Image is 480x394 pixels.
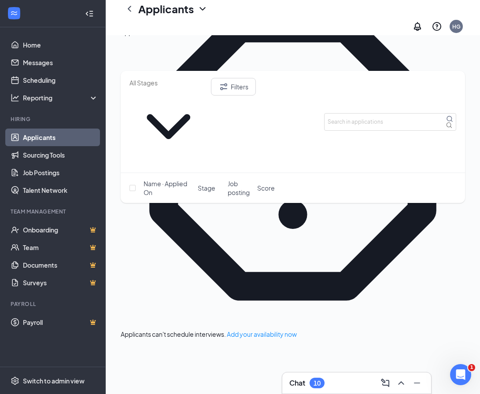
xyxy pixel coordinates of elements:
[129,88,207,166] svg: ChevronDown
[314,379,321,387] div: 10
[324,113,456,131] input: Search in applications
[121,330,297,338] span: Applicants can't schedule interviews.
[289,378,305,388] h3: Chat
[257,184,275,192] span: Score
[446,115,453,122] svg: MagnifyingGlass
[380,378,391,388] svg: ComposeMessage
[23,71,98,89] a: Scheduling
[85,9,94,18] svg: Collapse
[23,146,98,164] a: Sourcing Tools
[11,93,19,102] svg: Analysis
[23,93,99,102] div: Reporting
[197,4,208,14] svg: ChevronDown
[23,239,98,256] a: TeamCrown
[432,21,442,32] svg: QuestionInfo
[23,164,98,181] a: Job Postings
[124,4,135,14] svg: ChevronLeft
[396,378,406,388] svg: ChevronUp
[23,129,98,146] a: Applicants
[11,300,96,308] div: Payroll
[23,181,98,199] a: Talent Network
[129,78,207,88] input: All Stages
[412,378,422,388] svg: Minimize
[394,376,408,390] button: ChevronUp
[378,376,392,390] button: ComposeMessage
[10,9,18,18] svg: WorkstreamLogo
[11,376,19,385] svg: Settings
[211,78,256,96] button: Filter Filters
[23,221,98,239] a: OnboardingCrown
[144,179,192,197] span: Name · Applied On
[11,208,96,215] div: Team Management
[11,115,96,123] div: Hiring
[23,54,98,71] a: Messages
[452,23,461,30] div: HG
[228,179,252,197] span: Job posting
[227,330,297,338] a: Add your availability now
[23,36,98,54] a: Home
[23,313,98,331] a: PayrollCrown
[138,1,194,16] h1: Applicants
[218,81,229,92] svg: Filter
[23,274,98,291] a: SurveysCrown
[23,376,85,385] div: Switch to admin view
[410,376,424,390] button: Minimize
[412,21,423,32] svg: Notifications
[468,364,475,371] span: 1
[450,364,471,385] iframe: Intercom live chat
[198,184,215,192] span: Stage
[23,256,98,274] a: DocumentsCrown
